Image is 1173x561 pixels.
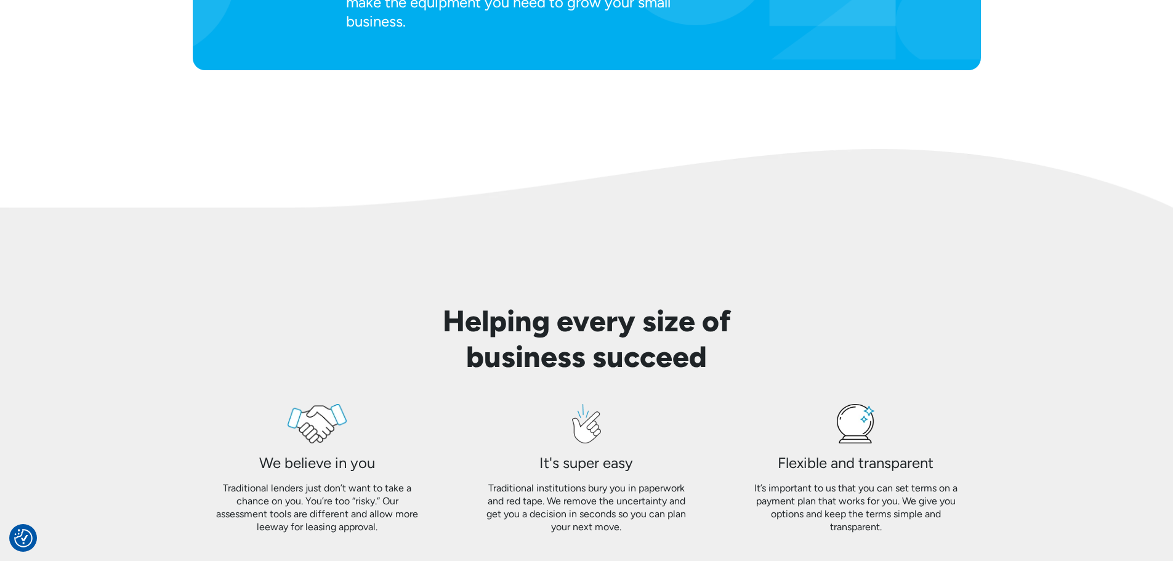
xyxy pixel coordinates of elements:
img: Pointing finger icon [572,404,601,443]
img: A crystal ball icon [837,404,874,443]
div: Traditional institutions bury you in paperwork and red tape. We remove the uncertainty and get yo... [482,482,691,533]
h2: Helping every size of business succeed [429,304,744,374]
div: Flexible and transparent [778,453,933,472]
div: Traditional lenders just don’t want to take a chance on you. You’re too “risky.” Our assessment t... [212,482,422,533]
button: Consent Preferences [14,529,33,547]
div: It’s important to us that you can set terms on a payment plan that works for you. We give you opt... [751,482,961,533]
img: An icon of two hands clasping [288,404,347,443]
div: It's super easy [539,453,633,472]
div: We believe in you [259,453,375,472]
img: Revisit consent button [14,529,33,547]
